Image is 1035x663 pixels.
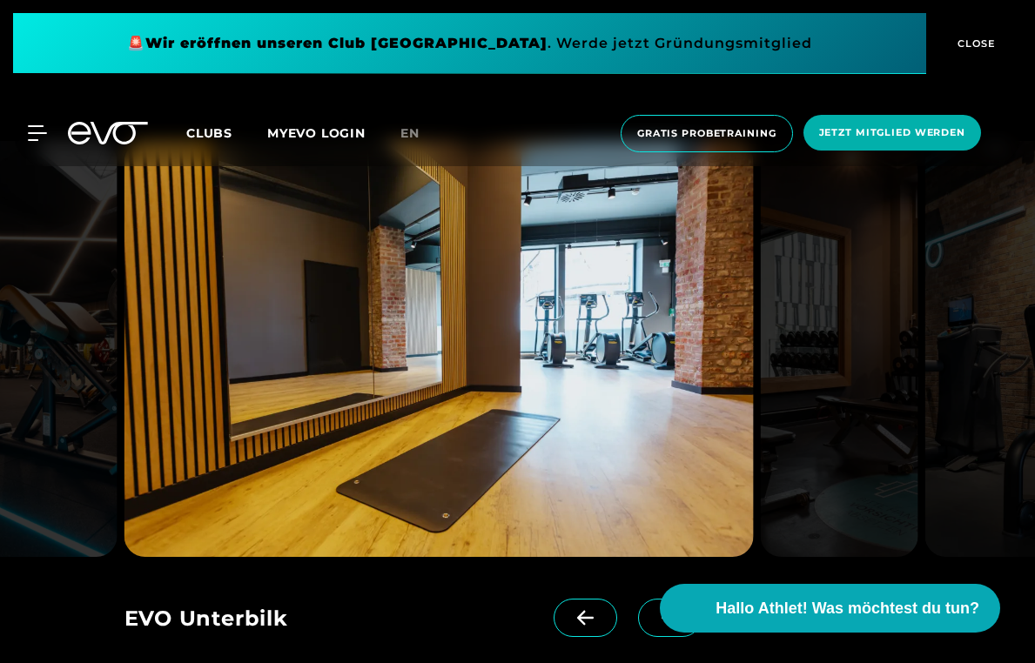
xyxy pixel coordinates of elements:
[186,125,232,141] span: Clubs
[926,13,1022,74] button: CLOSE
[267,125,366,141] a: MYEVO LOGIN
[186,124,267,141] a: Clubs
[761,141,918,557] img: evofitness
[819,125,965,140] span: Jetzt Mitglied werden
[953,36,996,51] span: CLOSE
[615,115,798,152] a: Gratis Probetraining
[660,584,1000,633] button: Hallo Athlet! Was möchtest du tun?
[798,115,986,152] a: Jetzt Mitglied werden
[637,126,776,141] span: Gratis Probetraining
[124,141,753,557] img: evofitness
[400,124,440,144] a: en
[400,125,420,141] span: en
[716,597,979,620] span: Hallo Athlet! Was möchtest du tun?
